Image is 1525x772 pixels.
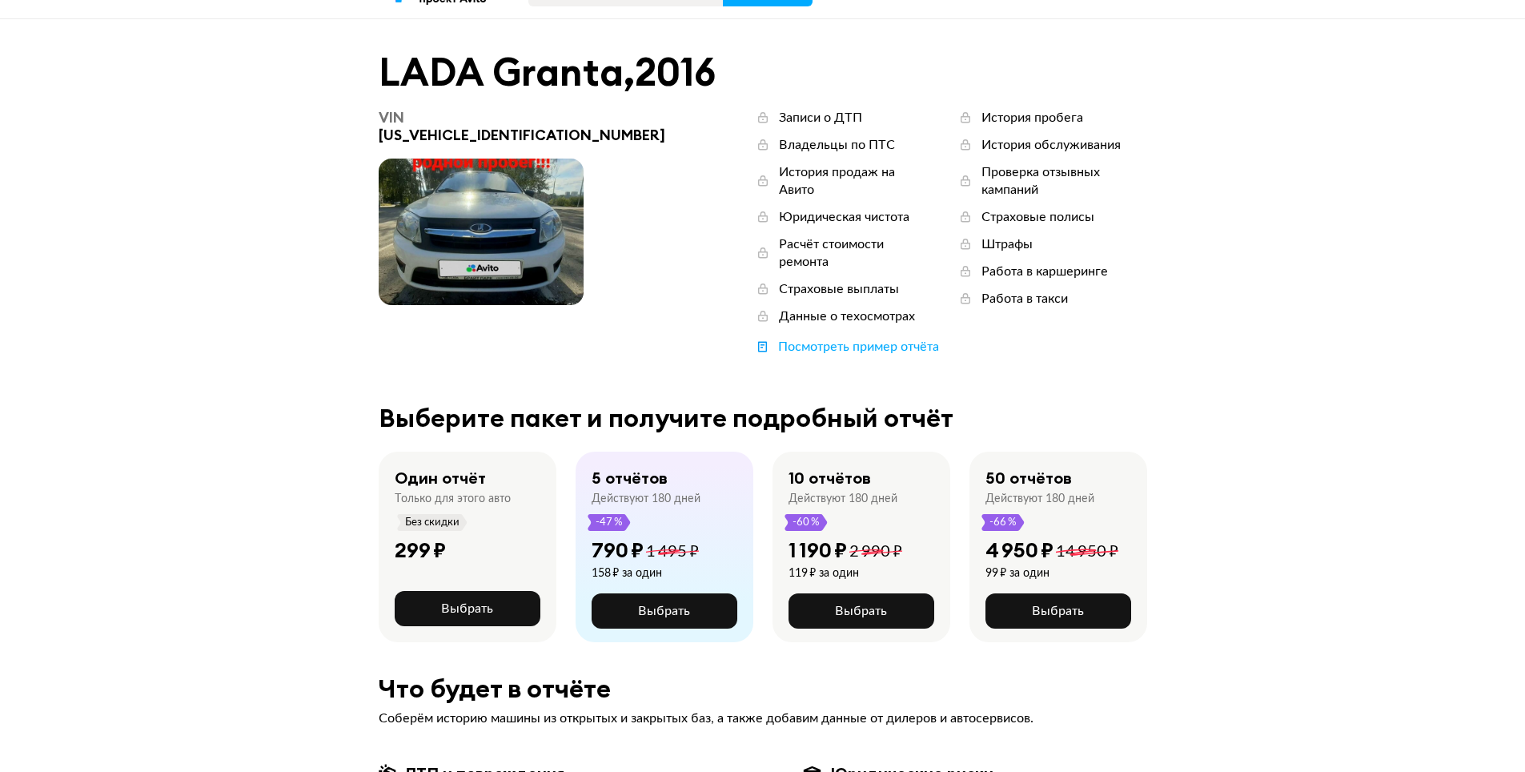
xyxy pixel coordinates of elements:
[789,566,902,581] div: 119 ₽ за один
[592,566,699,581] div: 158 ₽ за один
[981,109,1083,127] div: История пробега
[981,263,1108,280] div: Работа в каршеринге
[779,109,862,127] div: Записи о ДТП
[989,514,1017,531] span: -66 %
[395,591,540,626] button: Выбрать
[779,163,925,199] div: История продаж на Авито
[638,605,690,617] span: Выбрать
[646,544,699,560] span: 1 495 ₽
[441,602,493,615] span: Выбрать
[779,235,925,271] div: Расчёт стоимости ремонта
[592,537,644,563] div: 790 ₽
[755,338,939,356] a: Посмотреть пример отчёта
[395,537,446,563] div: 299 ₽
[779,136,895,154] div: Владельцы по ПТС
[592,468,668,489] div: 5 отчётов
[595,514,624,531] span: -47 %
[779,208,909,226] div: Юридическая чистота
[981,163,1147,199] div: Проверка отзывных кампаний
[592,492,700,506] div: Действуют 180 дней
[379,710,1147,727] div: Соберём историю машины из открытых и закрытых баз, а также добавим данные от дилеров и автосервисов.
[1032,605,1084,617] span: Выбрать
[835,605,887,617] span: Выбрать
[779,308,915,325] div: Данные о техосмотрах
[789,593,934,629] button: Выбрать
[379,404,1147,432] div: Выберите пакет и получите подробный отчёт
[395,468,486,489] div: Один отчёт
[789,468,871,489] div: 10 отчётов
[778,338,939,356] div: Посмотреть пример отчёта
[792,514,821,531] span: -60 %
[981,235,1033,253] div: Штрафы
[779,280,899,298] div: Страховые выплаты
[849,544,902,560] span: 2 990 ₽
[379,108,404,127] span: VIN
[985,468,1072,489] div: 50 отчётов
[981,290,1068,308] div: Работа в такси
[395,492,511,506] div: Только для этого авто
[981,136,1121,154] div: История обслуживания
[592,593,737,629] button: Выбрать
[985,593,1131,629] button: Выбрать
[789,537,847,563] div: 1 190 ₽
[789,492,897,506] div: Действуют 180 дней
[1056,544,1118,560] span: 14 950 ₽
[379,51,1147,93] div: LADA Granta , 2016
[379,674,1147,703] div: Что будет в отчёте
[985,566,1118,581] div: 99 ₽ за один
[404,514,460,531] span: Без скидки
[379,109,676,144] div: [US_VEHICLE_IDENTIFICATION_NUMBER]
[985,492,1094,506] div: Действуют 180 дней
[981,208,1094,226] div: Страховые полисы
[985,537,1053,563] div: 4 950 ₽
